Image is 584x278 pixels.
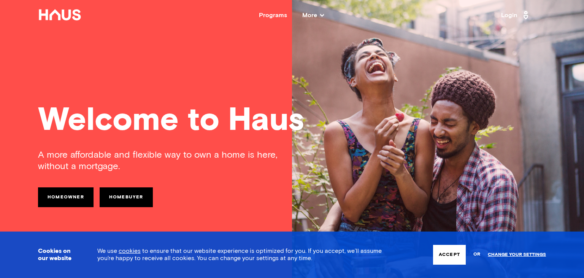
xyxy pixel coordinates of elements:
[38,149,292,172] div: A more affordable and flexible way to own a home is here, without a mortgage.
[302,12,324,18] span: More
[38,248,78,262] h3: Cookies on our website
[473,248,480,261] span: or
[433,245,466,265] button: Accept
[38,105,546,137] div: Welcome to Haus
[488,252,546,257] a: Change your settings
[97,248,382,261] span: We use to ensure that our website experience is optimized for you. If you accept, we’ll assume yo...
[100,187,153,207] a: Homebuyer
[119,248,141,254] a: cookies
[38,187,94,207] a: Homeowner
[501,9,531,21] a: Login
[259,12,287,18] a: Programs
